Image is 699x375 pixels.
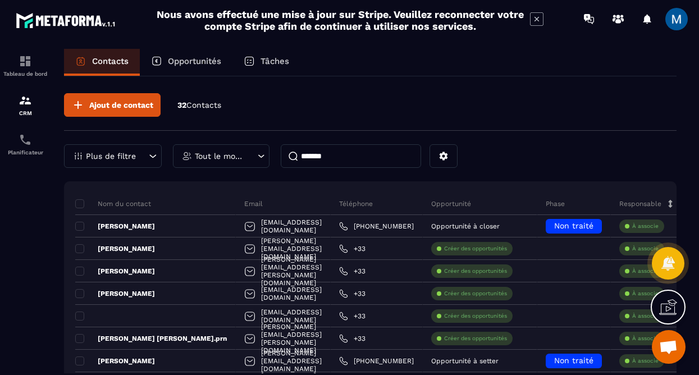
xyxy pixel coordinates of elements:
[339,289,366,298] a: +33
[652,330,686,364] div: Ouvrir le chat
[339,244,366,253] a: +33
[632,335,659,342] p: À associe
[444,312,507,320] p: Créer des opportunités
[632,357,659,365] p: À associe
[86,152,136,160] p: Plus de filtre
[195,152,245,160] p: Tout le monde
[3,110,48,116] p: CRM
[444,335,507,342] p: Créer des opportunités
[431,199,471,208] p: Opportunité
[16,10,117,30] img: logo
[75,289,155,298] p: [PERSON_NAME]
[339,267,366,276] a: +33
[92,56,129,66] p: Contacts
[431,357,499,365] p: Opportunité à setter
[64,49,140,76] a: Contacts
[444,267,507,275] p: Créer des opportunités
[444,290,507,298] p: Créer des opportunités
[75,334,227,343] p: [PERSON_NAME] [PERSON_NAME].prn
[19,54,32,68] img: formation
[632,222,659,230] p: À associe
[177,100,221,111] p: 32
[168,56,221,66] p: Opportunités
[632,245,659,253] p: À associe
[3,149,48,156] p: Planificateur
[632,290,659,298] p: À associe
[3,46,48,85] a: formationformationTableau de bord
[3,71,48,77] p: Tableau de bord
[546,199,565,208] p: Phase
[339,356,414,365] a: [PHONE_NUMBER]
[3,125,48,164] a: schedulerschedulerPlanificateur
[156,8,524,32] h2: Nous avons effectué une mise à jour sur Stripe. Veuillez reconnecter votre compte Stripe afin de ...
[19,133,32,147] img: scheduler
[632,312,659,320] p: À associe
[75,222,155,231] p: [PERSON_NAME]
[444,245,507,253] p: Créer des opportunités
[244,199,263,208] p: Email
[261,56,289,66] p: Tâches
[339,222,414,231] a: [PHONE_NUMBER]
[75,244,155,253] p: [PERSON_NAME]
[339,199,373,208] p: Téléphone
[554,356,593,365] span: Non traité
[554,221,593,230] span: Non traité
[140,49,232,76] a: Opportunités
[339,312,366,321] a: +33
[232,49,300,76] a: Tâches
[339,334,366,343] a: +33
[64,93,161,117] button: Ajout de contact
[431,222,500,230] p: Opportunité à closer
[19,94,32,107] img: formation
[75,356,155,365] p: [PERSON_NAME]
[619,199,661,208] p: Responsable
[3,85,48,125] a: formationformationCRM
[632,267,659,275] p: À associe
[75,199,151,208] p: Nom du contact
[89,99,153,111] span: Ajout de contact
[186,100,221,109] span: Contacts
[75,267,155,276] p: [PERSON_NAME]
